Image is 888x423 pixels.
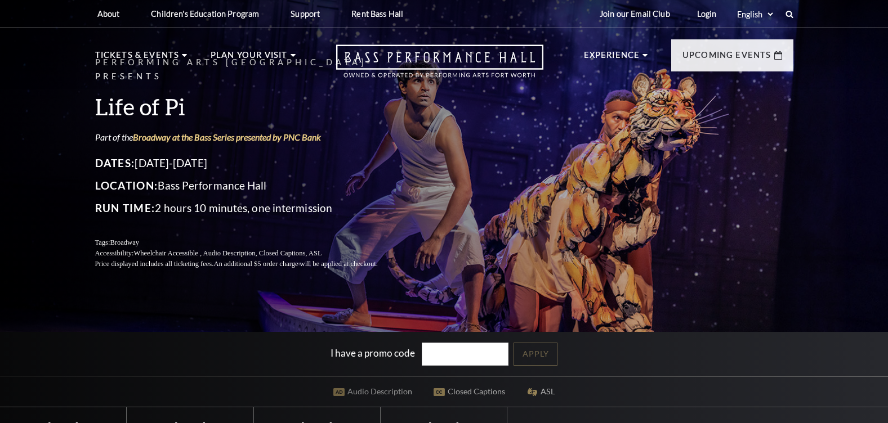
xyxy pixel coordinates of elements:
[95,48,180,69] p: Tickets & Events
[95,248,405,259] p: Accessibility:
[151,9,259,19] p: Children's Education Program
[95,154,405,172] p: [DATE]-[DATE]
[97,9,120,19] p: About
[95,177,405,195] p: Bass Performance Hall
[351,9,403,19] p: Rent Bass Hall
[95,237,405,248] p: Tags:
[133,132,321,142] a: Broadway at the Bass Series presented by PNC Bank
[133,249,322,257] span: Wheelchair Accessible , Audio Description, Closed Captions, ASL
[584,48,640,69] p: Experience
[95,199,405,217] p: 2 hours 10 minutes, one intermission
[291,9,320,19] p: Support
[735,9,775,20] select: Select:
[211,48,288,69] p: Plan Your Visit
[95,131,405,143] p: Part of the
[95,201,155,214] span: Run Time:
[95,92,405,121] h3: Life of Pi
[95,156,135,169] span: Dates:
[682,48,771,69] p: Upcoming Events
[95,179,158,192] span: Location:
[213,260,377,268] span: An additional $5 order charge will be applied at checkout.
[95,259,405,269] p: Price displayed includes all ticketing fees.
[110,238,139,246] span: Broadway
[331,347,415,359] label: I have a promo code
